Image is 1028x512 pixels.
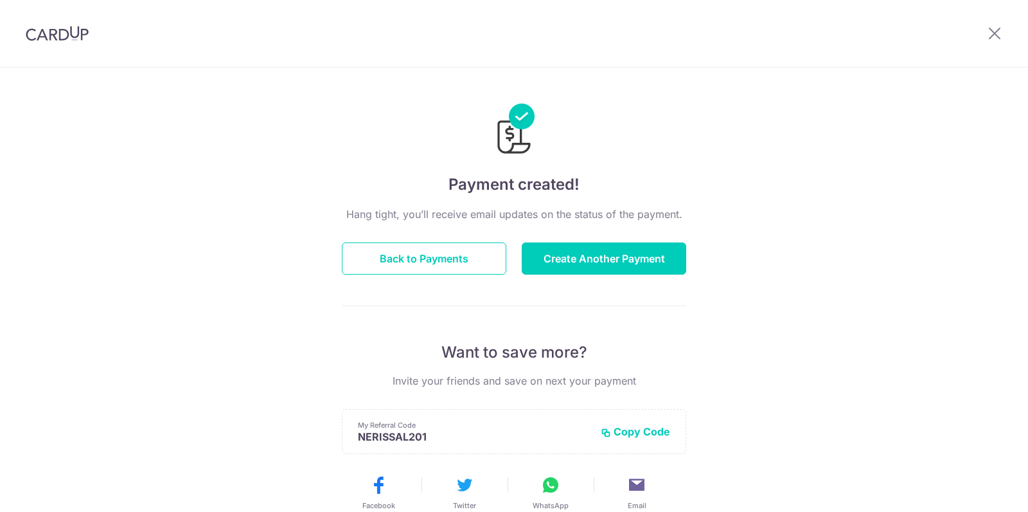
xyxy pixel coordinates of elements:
button: Email [599,475,675,511]
button: Facebook [341,475,416,511]
span: Facebook [362,500,395,511]
p: Invite your friends and save on next your payment [342,373,686,389]
p: Hang tight, you’ll receive email updates on the status of the payment. [342,206,686,222]
button: Copy Code [601,425,670,438]
p: NERISSAL201 [358,430,590,443]
span: WhatsApp [533,500,569,511]
h4: Payment created! [342,173,686,196]
button: WhatsApp [513,475,589,511]
button: Back to Payments [342,242,506,275]
p: My Referral Code [358,420,590,430]
img: CardUp [26,26,89,41]
button: Create Another Payment [522,242,686,275]
button: Twitter [427,475,502,511]
p: Want to save more? [342,342,686,363]
span: Email [628,500,646,511]
img: Payments [493,104,535,158]
span: Twitter [453,500,476,511]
